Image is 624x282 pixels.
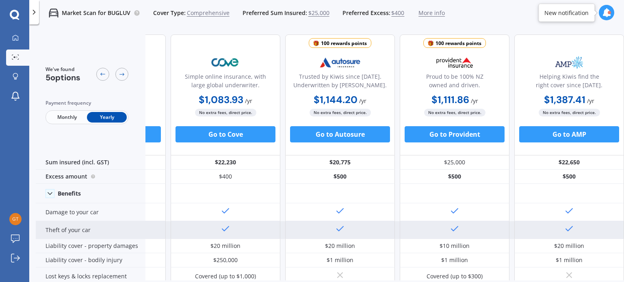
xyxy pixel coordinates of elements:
[171,170,280,184] div: $400
[431,93,469,106] b: $1,111.86
[153,9,186,17] span: Cover Type:
[36,155,145,170] div: Sum insured (incl. GST)
[36,221,145,239] div: Theft of your car
[391,9,404,17] span: $400
[539,109,600,116] span: No extra fees, direct price.
[424,109,485,116] span: No extra fees, direct price.
[36,253,145,267] div: Liability cover - bodily injury
[514,155,624,170] div: $22,650
[310,109,371,116] span: No extra fees, direct price.
[428,41,433,46] img: points
[58,190,81,197] div: Benefits
[313,52,367,73] img: Autosure.webp
[243,9,307,17] span: Preferred Sum Insured:
[195,109,256,116] span: No extra fees, direct price.
[428,52,481,73] img: Provident.png
[45,66,80,73] span: We've found
[587,97,594,105] span: / yr
[359,97,366,105] span: / yr
[285,155,395,170] div: $20,775
[471,97,478,105] span: / yr
[327,256,353,264] div: $1 million
[47,112,87,123] span: Monthly
[325,242,355,250] div: $20 million
[405,126,505,142] button: Go to Provident
[36,170,145,184] div: Excess amount
[199,52,252,73] img: Cove.webp
[427,272,483,280] div: Covered (up to $300)
[440,242,470,250] div: $10 million
[556,256,583,264] div: $1 million
[213,256,238,264] div: $250,000
[195,272,256,280] div: Covered (up to $1,000)
[175,126,275,142] button: Go to Cove
[62,9,130,17] p: Market Scan for BUGLUV
[418,9,445,17] span: More info
[245,97,252,105] span: / yr
[542,52,596,73] img: AMP.webp
[313,41,319,46] img: points
[407,72,503,93] div: Proud to be 100% NZ owned and driven.
[308,9,329,17] span: $25,000
[292,72,388,93] div: Trusted by Kiwis since [DATE]. Underwritten by [PERSON_NAME].
[519,126,619,142] button: Go to AMP
[285,170,395,184] div: $500
[171,155,280,170] div: $22,230
[9,213,22,225] img: 195cf00a4e29763d4da5487b6deb4a67
[199,93,243,106] b: $1,083.93
[36,239,145,253] div: Liability cover - property damages
[314,93,357,106] b: $1,144.20
[187,9,230,17] span: Comprehensive
[210,242,240,250] div: $20 million
[49,8,58,18] img: car.f15378c7a67c060ca3f3.svg
[554,242,584,250] div: $20 million
[290,126,390,142] button: Go to Autosure
[178,72,273,93] div: Simple online insurance, with large global underwriter.
[45,72,80,83] span: 5 options
[45,99,128,107] div: Payment frequency
[435,39,481,47] div: 100 rewards points
[544,9,589,17] div: New notification
[400,170,509,184] div: $500
[441,256,468,264] div: $1 million
[342,9,390,17] span: Preferred Excess:
[400,155,509,170] div: $25,000
[544,93,585,106] b: $1,387.41
[87,112,127,123] span: Yearly
[514,170,624,184] div: $500
[36,203,145,221] div: Damage to your car
[321,39,367,47] div: 100 rewards points
[521,72,617,93] div: Helping Kiwis find the right cover since [DATE].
